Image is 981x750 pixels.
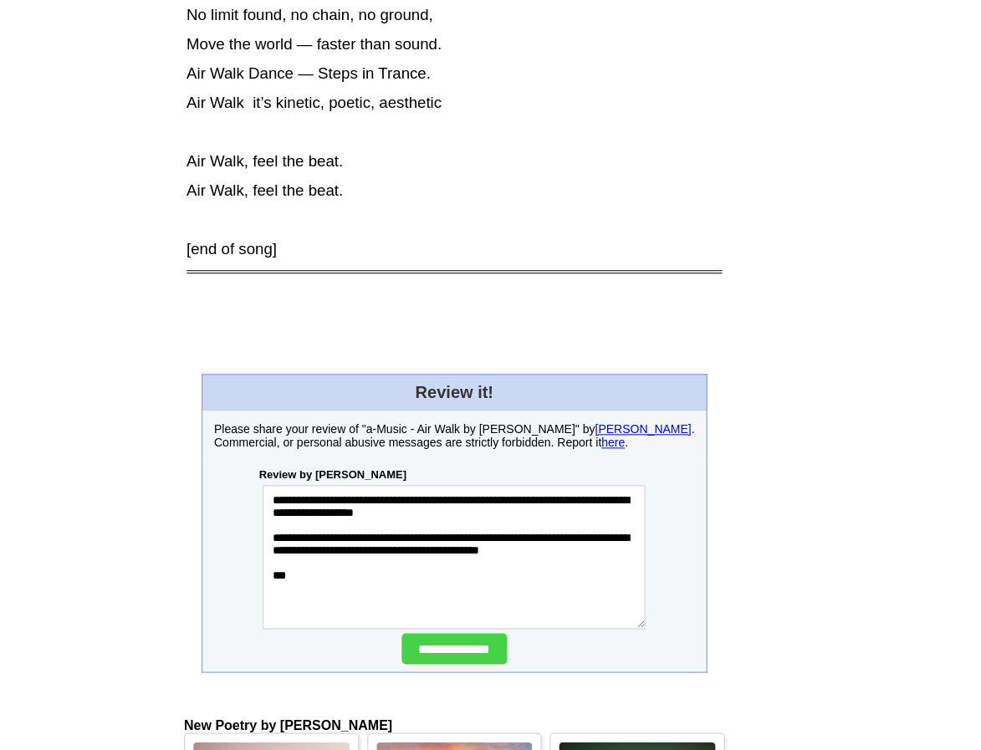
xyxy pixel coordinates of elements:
[258,468,406,481] b: Review by [PERSON_NAME]
[601,436,625,449] a: here
[186,35,442,53] span: Move the world — faster than sound.
[186,64,431,82] span: Air Walk Dance — Steps in Trance.
[186,240,277,258] span: [end of song]
[202,374,706,411] td: Review it!
[184,717,392,732] b: New Poetry by [PERSON_NAME]
[186,181,343,199] span: Air Walk, feel the beat.
[186,94,442,111] span: Air Walk it’s kinetic, poetic, aesthetic
[214,422,694,449] p: Please share your review of "a-Music - Air Walk by [PERSON_NAME]" by . Commercial, or personal ab...
[595,422,691,436] a: [PERSON_NAME]
[186,6,433,23] span: No limit found, no chain, no ground,
[186,152,343,170] span: Air Walk, feel the beat.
